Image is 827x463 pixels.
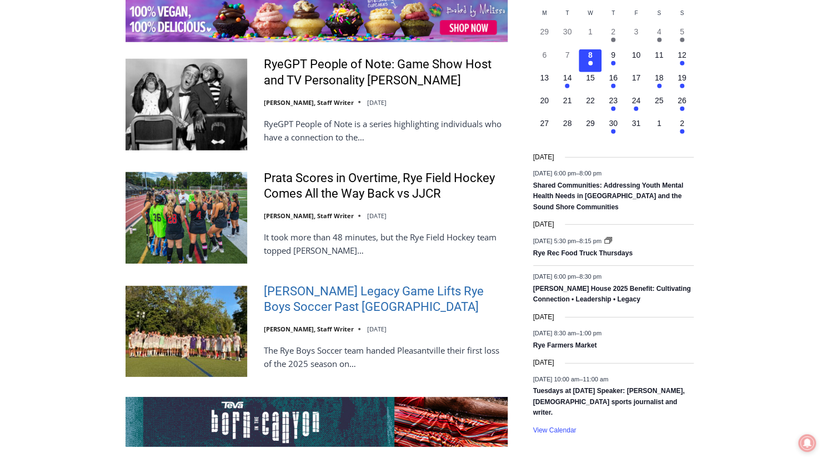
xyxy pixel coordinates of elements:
[657,10,661,16] span: S
[634,107,638,111] em: Has events
[648,49,670,72] button: 11
[678,96,686,105] time: 26
[542,10,547,16] span: M
[609,73,618,82] time: 16
[631,96,640,105] time: 24
[540,27,549,36] time: 29
[1,110,166,138] a: [PERSON_NAME] Read Sanctuary Fall Fest: [DATE]
[609,119,618,128] time: 30
[680,61,684,66] em: Has events
[602,72,624,95] button: 16 Has events
[678,51,686,59] time: 12
[680,129,684,134] em: Has events
[657,38,661,42] em: Has events
[648,26,670,49] button: 4 Has events
[625,95,648,118] button: 24 Has events
[533,219,554,230] time: [DATE]
[533,26,556,49] button: 29
[540,96,549,105] time: 20
[586,96,595,105] time: 22
[563,96,572,105] time: 21
[126,59,247,150] img: RyeGPT People of Note: Game Show Host and TV Personality Garry Moore
[655,51,664,59] time: 11
[556,49,579,72] button: 7
[648,95,670,118] button: 25
[533,238,576,244] span: [DATE] 5:30 pm
[625,26,648,49] button: 3
[579,95,602,118] button: 22
[588,51,593,59] time: 8
[533,330,576,337] span: [DATE] 8:30 am
[611,84,615,88] em: Has events
[556,95,579,118] button: 21
[634,27,638,36] time: 3
[264,284,508,315] a: [PERSON_NAME] Legacy Game Lifts Rye Boys Soccer Past [GEOGRAPHIC_DATA]
[579,330,602,337] span: 1:00 pm
[657,27,661,36] time: 4
[611,107,615,111] em: Has events
[602,49,624,72] button: 9 Has events
[680,38,684,42] em: Has events
[670,118,693,140] button: 2 Has events
[533,341,597,350] a: Rye Farmers Market
[556,72,579,95] button: 14 Has events
[533,376,580,383] span: [DATE] 10:00 am
[556,26,579,49] button: 30
[588,27,593,36] time: 1
[126,172,247,263] img: Prata Scores in Overtime, Rye Field Hockey Comes All the Way Back vs JJCR
[657,84,661,88] em: Has events
[680,107,684,111] em: Has events
[565,51,570,59] time: 7
[264,170,508,202] a: Prata Scores in Overtime, Rye Field Hockey Comes All the Way Back vs JJCR
[290,110,515,135] span: Intern @ [DOMAIN_NAME]
[264,230,508,257] p: It took more than 48 minutes, but the Rye Field Hockey team topped [PERSON_NAME]…
[586,73,595,82] time: 15
[602,26,624,49] button: 2 Has events
[533,274,602,280] time: –
[579,26,602,49] button: 1
[602,95,624,118] button: 23 Has events
[533,312,554,323] time: [DATE]
[611,27,615,36] time: 2
[542,51,547,59] time: 6
[367,98,387,107] time: [DATE]
[533,49,556,72] button: 6
[130,94,135,105] div: 6
[563,119,572,128] time: 28
[579,274,602,280] span: 8:30 pm
[625,72,648,95] button: 17
[533,238,603,244] time: –
[648,118,670,140] button: 1
[264,344,508,370] p: The Rye Boys Soccer team handed Pleasantville their first loss of the 2025 season on…
[579,9,602,26] div: Wednesday
[563,27,572,36] time: 30
[612,10,615,16] span: T
[625,49,648,72] button: 10
[579,49,602,72] button: 8 Has events
[264,98,354,107] a: [PERSON_NAME], Staff Writer
[670,49,693,72] button: 12 Has events
[264,117,508,144] p: RyeGPT People of Note is a series highlighting individuals who have a connection to the…
[670,26,693,49] button: 5 Has events
[602,118,624,140] button: 30 Has events
[280,1,525,108] div: "At the 10am stand-up meeting, each intern gets a chance to take [PERSON_NAME] and the other inte...
[648,9,670,26] div: Saturday
[648,72,670,95] button: 18 Has events
[631,73,640,82] time: 17
[533,249,633,258] a: Rye Rec Food Truck Thursdays
[609,96,618,105] time: 23
[533,72,556,95] button: 13
[264,212,354,220] a: [PERSON_NAME], Staff Writer
[533,274,576,280] span: [DATE] 6:00 pm
[264,325,354,333] a: [PERSON_NAME], Staff Writer
[533,170,576,177] span: [DATE] 6:00 pm
[611,38,615,42] em: Has events
[579,72,602,95] button: 15
[611,129,615,134] em: Has events
[680,27,684,36] time: 5
[533,95,556,118] button: 20
[657,119,661,128] time: 1
[670,72,693,95] button: 19 Has events
[631,119,640,128] time: 31
[9,112,148,137] h4: [PERSON_NAME] Read Sanctuary Fall Fest: [DATE]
